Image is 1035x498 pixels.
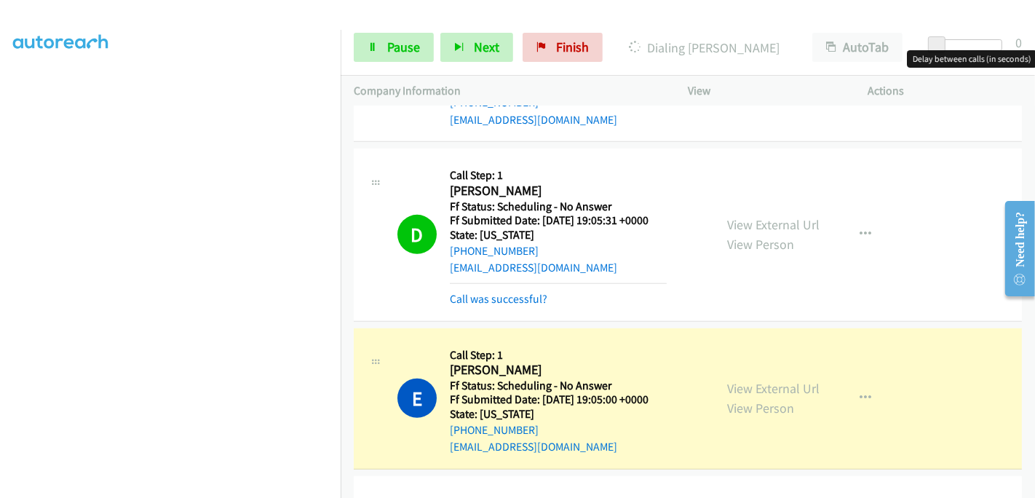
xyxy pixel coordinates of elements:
[354,33,434,62] a: Pause
[450,440,617,454] a: [EMAIL_ADDRESS][DOMAIN_NAME]
[450,213,667,228] h5: Ff Submitted Date: [DATE] 19:05:31 +0000
[450,348,667,363] h5: Call Step: 1
[556,39,589,55] span: Finish
[450,362,667,379] h2: [PERSON_NAME]
[450,183,667,199] h2: [PERSON_NAME]
[812,33,903,62] button: AutoTab
[523,33,603,62] a: Finish
[450,423,539,437] a: [PHONE_NUMBER]
[450,392,667,407] h5: Ff Submitted Date: [DATE] 19:05:00 +0000
[397,215,437,254] h1: D
[450,261,617,274] a: [EMAIL_ADDRESS][DOMAIN_NAME]
[727,216,820,233] a: View External Url
[474,39,499,55] span: Next
[450,244,539,258] a: [PHONE_NUMBER]
[727,400,794,416] a: View Person
[450,292,547,306] a: Call was successful?
[450,407,667,422] h5: State: [US_STATE]
[727,380,820,397] a: View External Url
[387,39,420,55] span: Pause
[354,82,662,100] p: Company Information
[868,82,1023,100] p: Actions
[688,82,842,100] p: View
[994,191,1035,307] iframe: Resource Center
[450,228,667,242] h5: State: [US_STATE]
[450,113,617,127] a: [EMAIL_ADDRESS][DOMAIN_NAME]
[450,379,667,393] h5: Ff Status: Scheduling - No Answer
[440,33,513,62] button: Next
[450,168,667,183] h5: Call Step: 1
[397,379,437,418] h1: E
[450,199,667,214] h5: Ff Status: Scheduling - No Answer
[622,38,786,58] p: Dialing [PERSON_NAME]
[727,236,794,253] a: View Person
[1015,33,1022,52] div: 0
